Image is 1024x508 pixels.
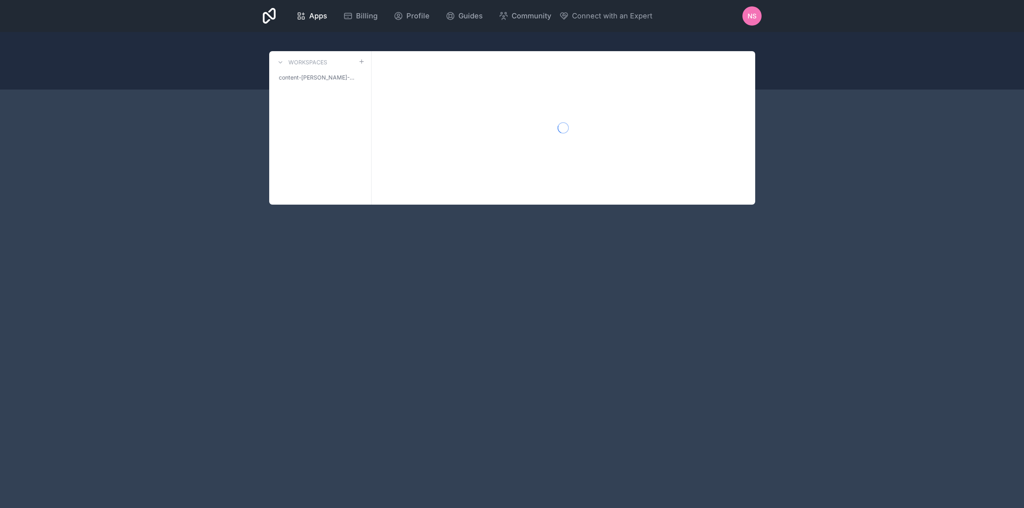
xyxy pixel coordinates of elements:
[356,10,378,22] span: Billing
[439,7,489,25] a: Guides
[276,70,365,85] a: content-[PERSON_NAME]-workspace
[288,58,327,66] h3: Workspaces
[559,10,652,22] button: Connect with an Expert
[492,7,558,25] a: Community
[337,7,384,25] a: Billing
[276,58,327,67] a: Workspaces
[309,10,327,22] span: Apps
[387,7,436,25] a: Profile
[512,10,551,22] span: Community
[458,10,483,22] span: Guides
[572,10,652,22] span: Connect with an Expert
[290,7,334,25] a: Apps
[279,74,358,82] span: content-[PERSON_NAME]-workspace
[748,11,756,21] span: NS
[406,10,430,22] span: Profile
